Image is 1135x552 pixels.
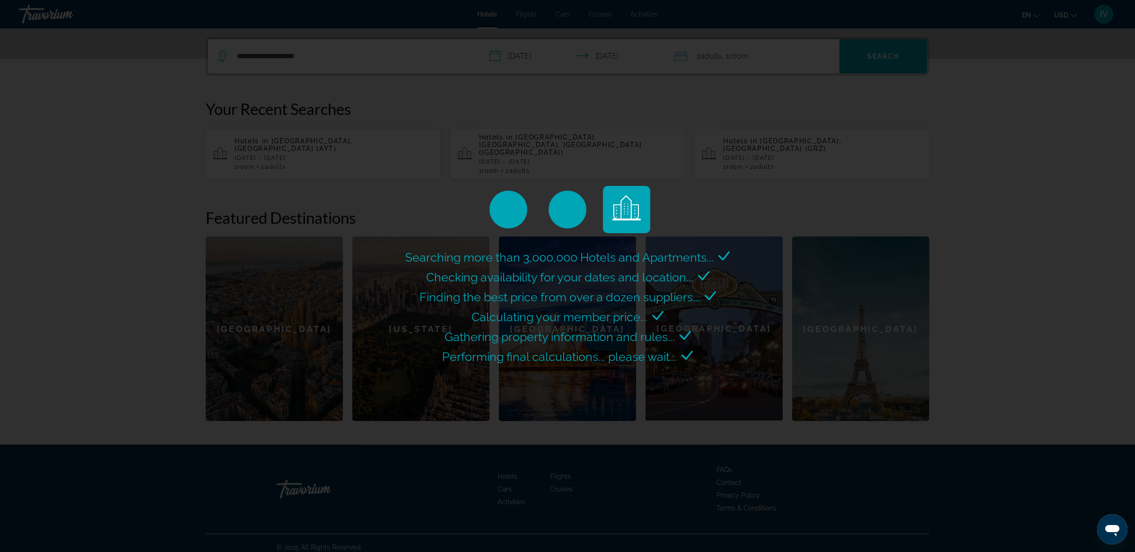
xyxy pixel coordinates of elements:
span: Calculating your member price... [471,310,647,324]
span: Checking availability for your dates and location... [426,270,693,284]
span: Finding the best price from over a dozen suppliers... [419,290,700,304]
span: Performing final calculations... please wait... [442,350,677,364]
iframe: Кнопка запуска окна обмена сообщениями [1097,514,1127,544]
span: Gathering property information and rules... [445,330,675,344]
span: Searching more than 3,000,000 Hotels and Apartments... [405,250,714,264]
